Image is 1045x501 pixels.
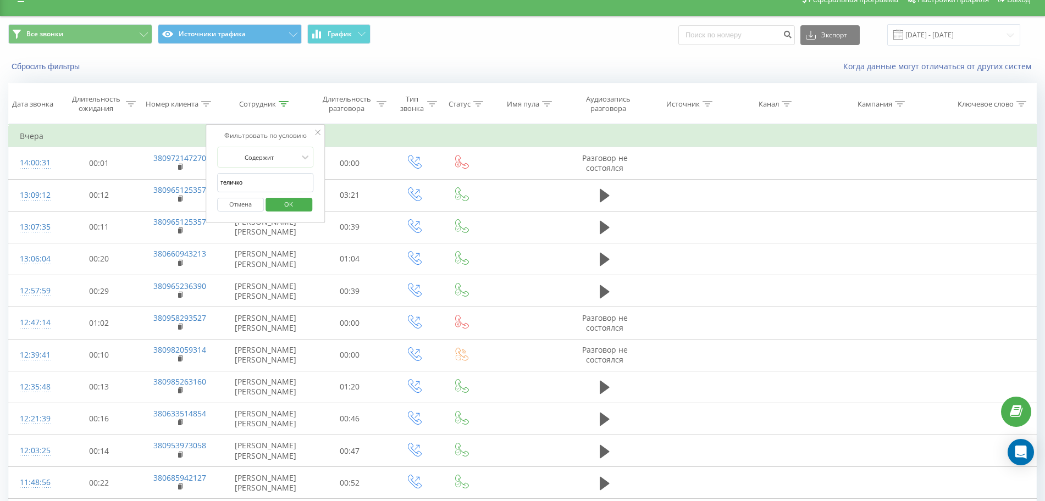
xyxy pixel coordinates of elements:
[1008,439,1034,465] div: Open Intercom Messenger
[59,307,139,339] td: 01:02
[153,185,206,195] a: 380965125357
[158,24,302,44] button: Источники трафика
[320,94,374,113] div: Длительность разговора
[9,125,1037,147] td: Вчера
[221,403,310,435] td: [PERSON_NAME] [PERSON_NAME]
[153,248,206,259] a: 380660943213
[958,99,1014,109] div: Ключевое слово
[153,472,206,483] a: 380685942127
[20,344,48,366] div: 12:39:41
[221,307,310,339] td: [PERSON_NAME] [PERSON_NAME]
[449,99,471,109] div: Статус
[843,61,1037,71] a: Когда данные могут отличаться от других систем
[221,211,310,243] td: [PERSON_NAME] [PERSON_NAME]
[153,408,206,419] a: 380633514854
[59,211,139,243] td: 00:11
[26,30,63,38] span: Все звонки
[20,440,48,461] div: 12:03:25
[310,275,389,307] td: 00:39
[310,339,389,371] td: 00:00
[59,371,139,403] td: 00:13
[310,307,389,339] td: 00:00
[20,472,48,493] div: 11:48:56
[153,216,206,227] a: 380965125357
[59,403,139,435] td: 00:16
[678,25,795,45] input: Поиск по номеру
[153,153,206,163] a: 380972147270
[221,339,310,371] td: [PERSON_NAME] [PERSON_NAME]
[666,99,700,109] div: Источник
[399,94,424,113] div: Тип звонка
[858,99,892,109] div: Кампания
[310,243,389,275] td: 01:04
[217,130,314,141] div: Фильтровать по условию
[20,216,48,238] div: 13:07:35
[59,339,139,371] td: 00:10
[310,147,389,179] td: 00:00
[12,99,53,109] div: Дата звонка
[69,94,123,113] div: Длительность ожидания
[217,173,314,192] input: Введите значение
[20,408,48,430] div: 12:21:39
[310,435,389,467] td: 00:47
[582,313,628,333] span: Разговор не состоялся
[59,275,139,307] td: 00:29
[310,371,389,403] td: 01:20
[310,467,389,499] td: 00:52
[59,243,139,275] td: 00:20
[239,99,276,109] div: Сотрудник
[59,147,139,179] td: 00:01
[153,440,206,450] a: 380953973058
[8,24,152,44] button: Все звонки
[153,344,206,355] a: 380982059314
[221,467,310,499] td: [PERSON_NAME] [PERSON_NAME]
[221,243,310,275] td: [PERSON_NAME] [PERSON_NAME]
[310,179,389,211] td: 03:21
[20,376,48,398] div: 12:35:48
[8,62,85,71] button: Сбросить фильтры
[221,371,310,403] td: [PERSON_NAME] [PERSON_NAME]
[20,185,48,206] div: 13:09:12
[59,179,139,211] td: 00:12
[266,198,312,211] button: OK
[582,344,628,365] span: Разговор не состоялся
[507,99,539,109] div: Имя пула
[307,24,371,44] button: График
[153,281,206,291] a: 380965236390
[273,196,304,213] span: OK
[759,99,779,109] div: Канал
[221,275,310,307] td: [PERSON_NAME] [PERSON_NAME]
[20,152,48,174] div: 14:00:31
[310,403,389,435] td: 00:46
[217,198,264,211] button: Отмена
[328,30,352,38] span: График
[310,211,389,243] td: 00:39
[20,248,48,270] div: 13:06:04
[153,376,206,387] a: 380985263160
[221,435,310,467] td: [PERSON_NAME] [PERSON_NAME]
[59,467,139,499] td: 00:22
[59,435,139,467] td: 00:14
[20,312,48,333] div: 12:47:14
[800,25,860,45] button: Экспорт
[20,280,48,302] div: 12:57:59
[577,94,640,113] div: Аудиозапись разговора
[146,99,198,109] div: Номер клиента
[582,153,628,173] span: Разговор не состоялся
[153,313,206,323] a: 380958293527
